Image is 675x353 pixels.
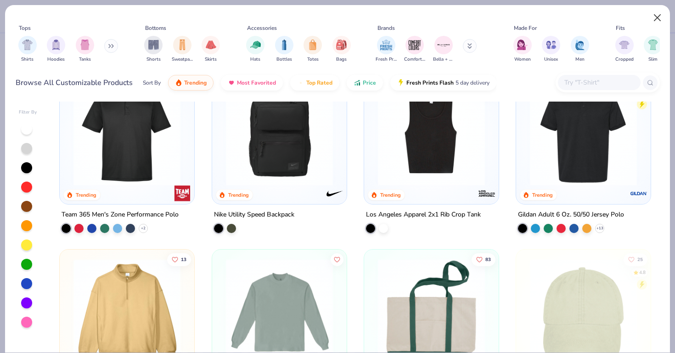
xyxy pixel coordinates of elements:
[517,40,528,50] img: Women Image
[639,269,646,276] div: 4.8
[144,36,163,63] div: filter for Shorts
[47,56,65,63] span: Hoodies
[22,40,33,50] img: Shirts Image
[307,56,319,63] span: Totes
[397,79,405,86] img: flash.gif
[228,79,235,86] img: most_fav.gif
[644,36,662,63] div: filter for Slim
[69,78,185,185] img: 8e2bd841-e4e9-4593-a0fd-0b5ea633da3f
[366,209,481,221] div: Los Angeles Apparel 2x1 Rib Crop Tank
[408,38,422,52] img: Comfort Colors Image
[184,79,207,86] span: Trending
[276,56,292,63] span: Bottles
[377,24,395,32] div: Brands
[379,38,393,52] img: Fresh Prints Image
[513,36,532,63] div: filter for Women
[76,36,94,63] div: filter for Tanks
[373,78,489,185] img: 6c4b066c-2f15-42b2-bf81-c85d51316157
[246,36,264,63] div: filter for Hats
[279,40,289,50] img: Bottles Image
[615,56,634,63] span: Cropped
[308,40,318,50] img: Totes Image
[347,75,383,91] button: Price
[144,36,163,63] button: filter button
[47,36,65,63] button: filter button
[51,40,61,50] img: Hoodies Image
[214,209,294,221] div: Nike Utility Speed Backpack
[637,257,643,262] span: 25
[433,56,454,63] span: Bella + Canvas
[205,56,217,63] span: Skirts
[546,40,557,50] img: Unisex Image
[644,36,662,63] button: filter button
[624,253,647,266] button: Like
[363,79,376,86] span: Price
[304,36,322,63] div: filter for Totes
[141,226,146,231] span: + 2
[649,9,666,27] button: Close
[146,56,161,63] span: Shorts
[47,36,65,63] div: filter for Hoodies
[202,36,220,63] div: filter for Skirts
[148,40,159,50] img: Shorts Image
[297,79,304,86] img: TopRated.gif
[376,36,397,63] button: filter button
[175,79,182,86] img: trending.gif
[489,78,606,185] img: babdc877-5b71-4637-b930-aa0e5ad35ba9
[172,56,193,63] span: Sweatpants
[172,36,193,63] div: filter for Sweatpants
[514,24,537,32] div: Made For
[18,36,37,63] button: filter button
[206,40,216,50] img: Skirts Image
[174,184,192,203] img: Team 365 logo
[21,56,34,63] span: Shirts
[485,257,491,262] span: 83
[19,24,31,32] div: Tops
[404,36,425,63] button: filter button
[306,79,332,86] span: Top Rated
[630,184,648,203] img: Gildan logo
[472,253,495,266] button: Like
[518,209,624,221] div: Gildan Adult 6 Oz. 50/50 Jersey Polo
[404,36,425,63] div: filter for Comfort Colors
[221,78,337,185] img: 40887cfb-d8e3-47e6-91d9-601d6ca00187
[615,36,634,63] div: filter for Cropped
[275,36,293,63] button: filter button
[80,40,90,50] img: Tanks Image
[542,36,560,63] button: filter button
[79,56,91,63] span: Tanks
[456,78,489,88] span: 5 day delivery
[544,56,558,63] span: Unisex
[563,77,634,88] input: Try "T-Shirt"
[575,56,585,63] span: Men
[172,36,193,63] button: filter button
[168,75,214,91] button: Trending
[596,226,603,231] span: + 13
[177,40,187,50] img: Sweatpants Image
[145,24,166,32] div: Bottoms
[390,75,496,91] button: Fresh Prints Flash5 day delivery
[330,253,343,266] button: Like
[513,36,532,63] button: filter button
[619,40,630,50] img: Cropped Image
[143,79,161,87] div: Sort By
[433,36,454,63] button: filter button
[433,36,454,63] div: filter for Bella + Canvas
[237,79,276,86] span: Most Favorited
[16,77,133,88] div: Browse All Customizable Products
[615,36,634,63] button: filter button
[18,36,37,63] div: filter for Shirts
[76,36,94,63] button: filter button
[478,184,496,203] img: Los Angeles Apparel logo
[514,56,531,63] span: Women
[376,36,397,63] div: filter for Fresh Prints
[181,257,186,262] span: 13
[616,24,625,32] div: Fits
[19,109,37,116] div: Filter By
[437,38,450,52] img: Bella + Canvas Image
[246,36,264,63] button: filter button
[648,40,658,50] img: Slim Image
[571,36,589,63] button: filter button
[202,36,220,63] button: filter button
[290,75,339,91] button: Top Rated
